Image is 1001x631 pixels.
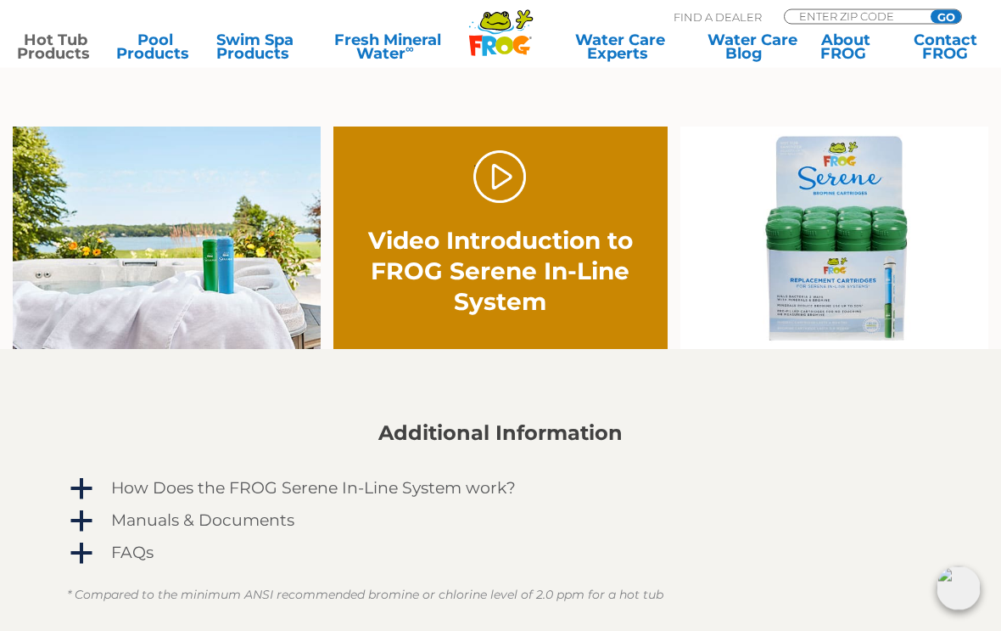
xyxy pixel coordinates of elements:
a: a How Does the FROG Serene In-Line System work? [67,476,934,503]
a: AboutFROG [808,33,885,60]
h4: Manuals & Documents [111,512,294,531]
img: openIcon [937,566,981,611]
p: Find A Dealer [674,9,762,25]
h4: FAQs [111,544,154,563]
em: * Compared to the minimum ANSI recommended bromine or chlorine level of 2.0 ppm for a hot tub [67,588,663,603]
a: a Manuals & Documents [67,508,934,535]
h2: Video Introduction to FROG Serene In-Line System [367,226,635,318]
a: ContactFROG [907,33,984,60]
input: GO [931,10,961,24]
a: Swim SpaProducts [216,33,294,60]
a: Play Video [473,151,527,205]
a: Hot TubProducts [17,33,94,60]
img: Sereneontowel [13,127,321,350]
input: Zip Code Form [797,10,912,22]
span: a [69,477,94,503]
a: PoolProducts [116,33,193,60]
sup: ∞ [405,42,414,55]
h4: How Does the FROG Serene In-Line System work? [111,480,516,499]
a: Fresh MineralWater∞ [316,33,460,60]
a: a FAQs [67,540,934,567]
span: a [69,542,94,567]
h2: Additional Information [67,422,934,446]
a: Water CareExperts [554,33,685,60]
img: serene [680,127,988,350]
a: Water CareBlog [707,33,785,60]
span: a [69,510,94,535]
